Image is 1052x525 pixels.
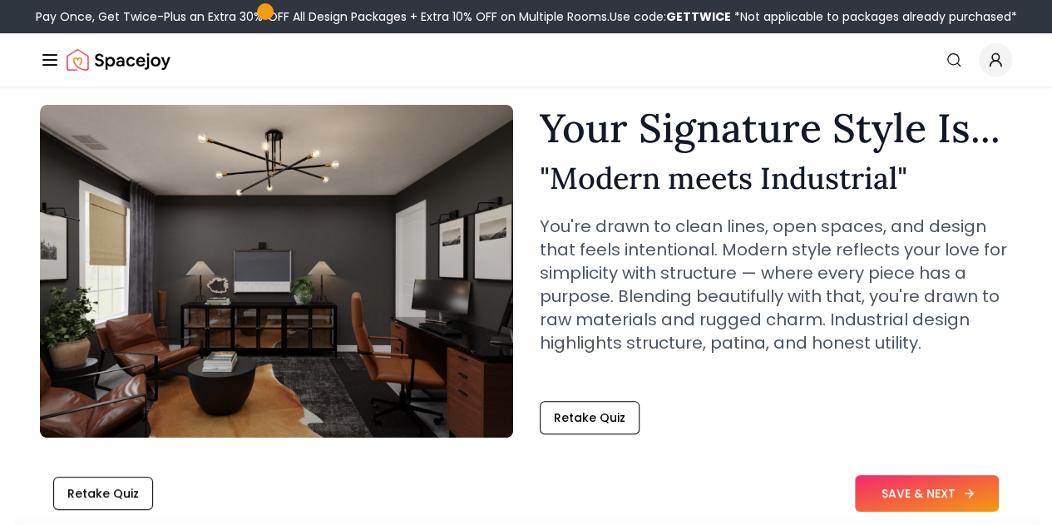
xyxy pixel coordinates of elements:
a: Spacejoy [67,43,170,77]
div: Pay Once, Get Twice-Plus an Extra 30% OFF All Design Packages + Extra 10% OFF on Multiple Rooms. [36,8,1017,25]
h1: Your Signature Style Is... [540,108,1013,148]
img: Spacejoy Logo [67,43,170,77]
span: *Not applicable to packages already purchased* [731,8,1017,25]
h2: " Modern meets Industrial " [540,161,1013,195]
span: Use code: [610,8,731,25]
nav: Global [40,33,1012,87]
p: You're drawn to clean lines, open spaces, and design that feels intentional. Modern style reflect... [540,215,1013,354]
b: GETTWICE [666,8,731,25]
button: Retake Quiz [540,401,640,434]
button: SAVE & NEXT [855,475,999,512]
button: Retake Quiz [53,477,153,510]
img: Modern meets Industrial Style Example [40,105,513,438]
